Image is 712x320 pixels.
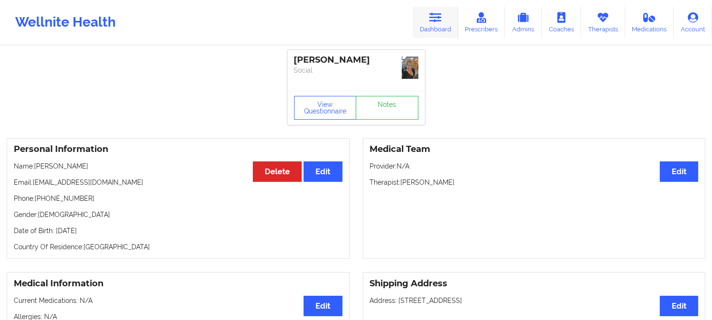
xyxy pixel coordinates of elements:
h3: Shipping Address [370,278,699,289]
a: Notes [356,96,418,120]
p: Current Medications: N/A [14,296,342,305]
div: [PERSON_NAME] [294,55,418,66]
button: Delete [253,161,302,182]
button: Edit [304,161,342,182]
button: View Questionnaire [294,96,357,120]
a: Coaches [542,7,581,38]
button: Edit [660,296,698,316]
a: Admins [505,7,542,38]
a: Account [674,7,712,38]
p: Country Of Residence: [GEOGRAPHIC_DATA] [14,242,342,252]
h3: Medical Team [370,144,699,155]
p: Phone: [PHONE_NUMBER] [14,194,342,203]
p: Email: [EMAIL_ADDRESS][DOMAIN_NAME] [14,178,342,187]
a: Medications [625,7,674,38]
p: Therapist: [PERSON_NAME] [370,178,699,187]
a: Prescribers [458,7,505,38]
img: 552c133a-9f3c-4858-806a-1c07c381c95f_d358a5d3-85d8-4796-b7a8-e43a5c76d05d1000004106.jpg [402,56,418,79]
a: Dashboard [413,7,458,38]
p: Provider: N/A [370,161,699,171]
h3: Personal Information [14,144,342,155]
p: Address: [STREET_ADDRESS] [370,296,699,305]
a: Therapists [581,7,625,38]
p: Date of Birth: [DATE] [14,226,342,235]
p: Gender: [DEMOGRAPHIC_DATA] [14,210,342,219]
button: Edit [660,161,698,182]
h3: Medical Information [14,278,342,289]
p: Name: [PERSON_NAME] [14,161,342,171]
p: Social [294,66,418,75]
button: Edit [304,296,342,316]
